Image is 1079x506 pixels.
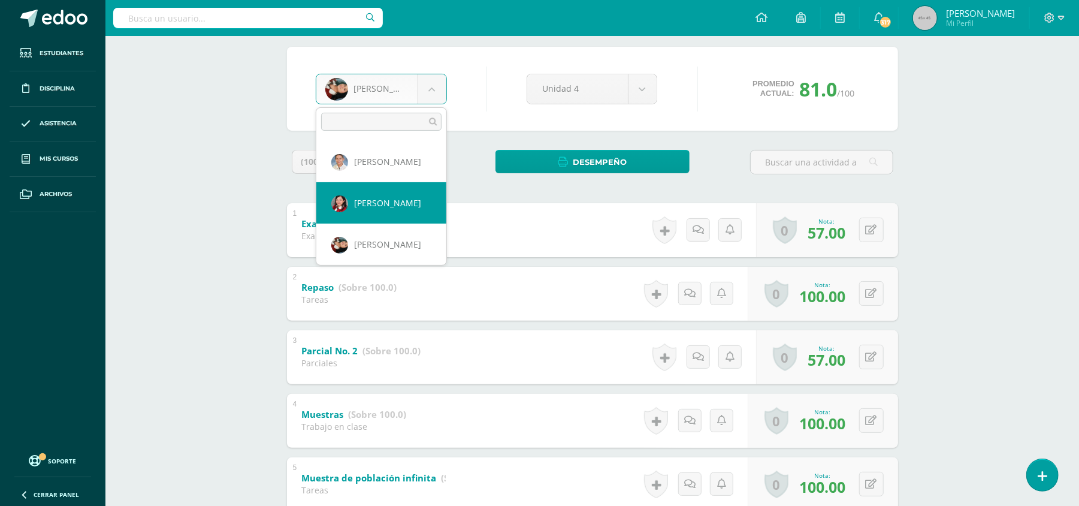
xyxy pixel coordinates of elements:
[354,239,421,250] span: [PERSON_NAME]
[354,197,421,209] span: [PERSON_NAME]
[331,154,348,171] img: 9af607e8258b44046dfa3d3705116bed.png
[331,195,348,212] img: cb85f8a0aeeca2e249dd38e747795895.png
[354,156,421,167] span: [PERSON_NAME]
[331,237,348,254] img: 535efe6347e73ea2436e71cc5bc3891f.png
